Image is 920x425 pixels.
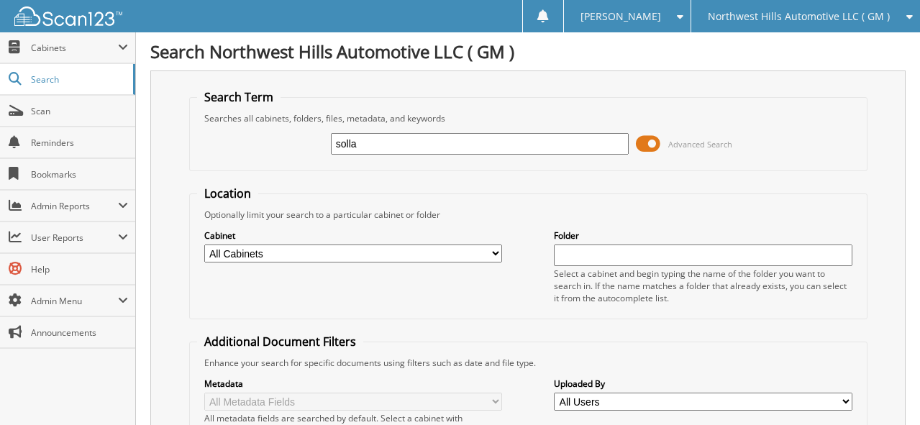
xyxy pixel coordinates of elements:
[668,139,732,150] span: Advanced Search
[31,232,118,244] span: User Reports
[554,268,852,304] div: Select a cabinet and begin typing the name of the folder you want to search in. If the name match...
[31,42,118,54] span: Cabinets
[204,378,502,390] label: Metadata
[31,73,126,86] span: Search
[31,105,128,117] span: Scan
[150,40,906,63] h1: Search Northwest Hills Automotive LLC ( GM )
[197,334,363,349] legend: Additional Document Filters
[197,357,860,369] div: Enhance your search for specific documents using filters such as date and file type.
[197,112,860,124] div: Searches all cabinets, folders, files, metadata, and keywords
[197,89,281,105] legend: Search Term
[197,209,860,221] div: Optionally limit your search to a particular cabinet or folder
[197,186,258,201] legend: Location
[554,229,852,242] label: Folder
[580,12,661,21] span: [PERSON_NAME]
[31,137,128,149] span: Reminders
[31,168,128,180] span: Bookmarks
[31,295,118,307] span: Admin Menu
[848,356,920,425] iframe: Chat Widget
[31,200,118,212] span: Admin Reports
[708,12,890,21] span: Northwest Hills Automotive LLC ( GM )
[31,263,128,275] span: Help
[14,6,122,26] img: scan123-logo-white.svg
[31,326,128,339] span: Announcements
[554,378,852,390] label: Uploaded By
[204,229,502,242] label: Cabinet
